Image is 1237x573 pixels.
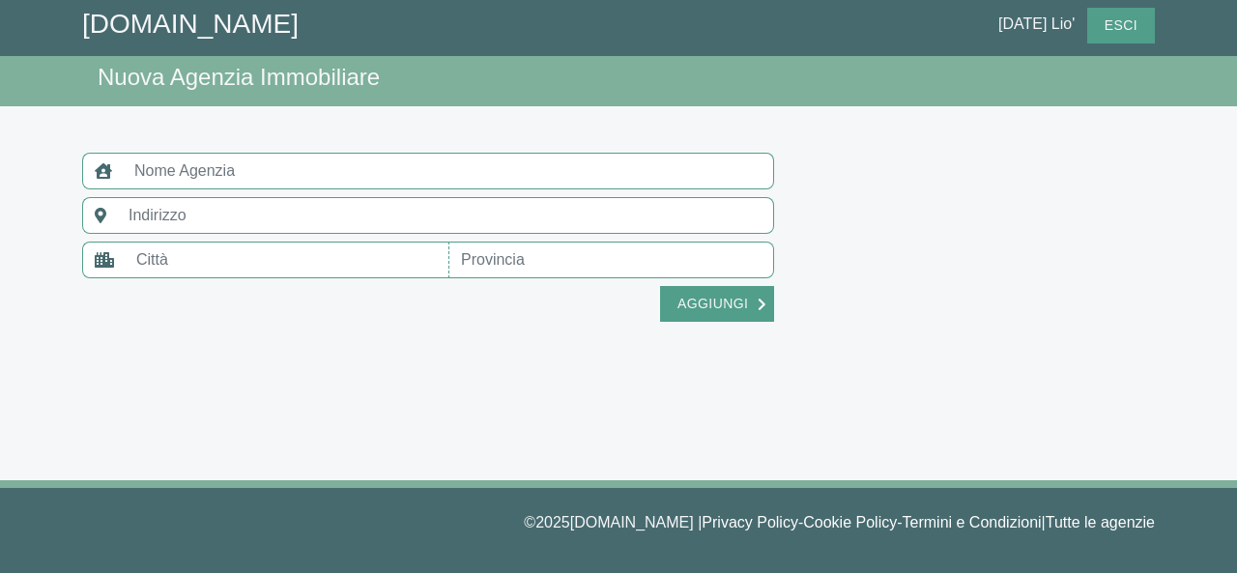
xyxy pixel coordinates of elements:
span: Aggiungi [668,292,758,316]
a: Privacy Policy [702,514,798,530]
button: Esci [1087,8,1155,43]
p: © 2025 [DOMAIN_NAME] | - - | [82,511,1155,534]
a: Tutte le agenzie [1046,514,1155,530]
button: Aggiungi [660,286,774,322]
a: Termini e Condizioni [903,514,1042,530]
input: Indirizzo [117,197,774,234]
input: Provincia [449,242,774,278]
h4: Nuova Agenzia Immobiliare [98,64,1155,92]
input: Città [125,242,449,278]
input: Nome Agenzia [123,153,774,189]
span: Esci [1095,14,1147,38]
span: [DATE] Lio' [998,15,1082,32]
a: Cookie Policy [803,514,897,530]
a: [DOMAIN_NAME] [82,9,299,39]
